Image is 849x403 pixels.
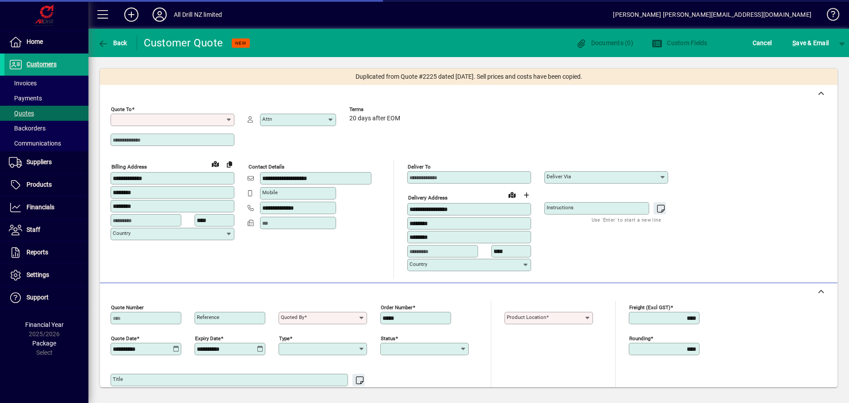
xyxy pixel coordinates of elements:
[576,39,633,46] span: Documents (0)
[652,39,707,46] span: Custom Fields
[4,91,88,106] a: Payments
[9,140,61,147] span: Communications
[111,335,137,341] mat-label: Quote date
[111,106,132,112] mat-label: Quote To
[4,174,88,196] a: Products
[262,189,278,196] mat-label: Mobile
[4,121,88,136] a: Backorders
[753,36,772,50] span: Cancel
[291,386,360,396] mat-hint: Use 'Enter' to start a new line
[9,125,46,132] span: Backorders
[613,8,811,22] div: [PERSON_NAME] [PERSON_NAME][EMAIL_ADDRESS][DOMAIN_NAME]
[27,158,52,165] span: Suppliers
[222,157,237,171] button: Copy to Delivery address
[32,340,56,347] span: Package
[4,136,88,151] a: Communications
[629,304,670,310] mat-label: Freight (excl GST)
[25,321,64,328] span: Financial Year
[281,314,304,320] mat-label: Quoted by
[98,39,127,46] span: Back
[9,110,34,117] span: Quotes
[27,181,52,188] span: Products
[408,164,431,170] mat-label: Deliver To
[27,226,40,233] span: Staff
[750,35,774,51] button: Cancel
[505,188,519,202] a: View on map
[356,72,582,81] span: Duplicated from Quote #2225 dated [DATE]. Sell prices and costs have been copied.
[4,151,88,173] a: Suppliers
[111,304,144,310] mat-label: Quote number
[4,196,88,219] a: Financials
[381,335,395,341] mat-label: Status
[27,38,43,45] span: Home
[4,31,88,53] a: Home
[27,61,57,68] span: Customers
[820,2,838,31] a: Knowledge Base
[27,271,49,278] span: Settings
[792,36,829,50] span: ave & Email
[547,204,574,211] mat-label: Instructions
[174,8,222,22] div: All Drill NZ limited
[592,215,661,225] mat-hint: Use 'Enter' to start a new line
[27,203,54,211] span: Financials
[574,35,635,51] button: Documents (0)
[519,188,533,202] button: Choose address
[9,80,37,87] span: Invoices
[195,335,221,341] mat-label: Expiry date
[547,173,571,180] mat-label: Deliver via
[9,95,42,102] span: Payments
[208,157,222,171] a: View on map
[381,304,413,310] mat-label: Order number
[4,106,88,121] a: Quotes
[349,107,402,112] span: Terms
[144,36,223,50] div: Customer Quote
[262,116,272,122] mat-label: Attn
[4,287,88,309] a: Support
[117,7,145,23] button: Add
[27,249,48,256] span: Reports
[113,376,123,382] mat-label: Title
[650,35,710,51] button: Custom Fields
[145,7,174,23] button: Profile
[197,314,219,320] mat-label: Reference
[4,76,88,91] a: Invoices
[788,35,833,51] button: Save & Email
[4,264,88,286] a: Settings
[4,219,88,241] a: Staff
[113,230,130,236] mat-label: Country
[27,294,49,301] span: Support
[629,335,650,341] mat-label: Rounding
[792,39,796,46] span: S
[279,335,290,341] mat-label: Type
[349,115,400,122] span: 20 days after EOM
[4,242,88,264] a: Reports
[235,40,246,46] span: NEW
[409,261,427,267] mat-label: Country
[507,314,546,320] mat-label: Product location
[88,35,137,51] app-page-header-button: Back
[96,35,130,51] button: Back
